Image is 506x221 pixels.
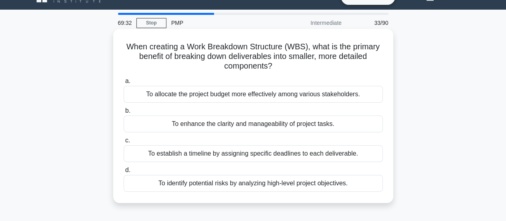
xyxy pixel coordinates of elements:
[136,18,166,28] a: Stop
[113,15,136,31] div: 69:32
[124,175,383,192] div: To identify potential risks by analyzing high-level project objectives.
[124,86,383,103] div: To allocate the project budget more effectively among various stakeholders.
[125,137,130,144] span: c.
[125,107,130,114] span: b.
[124,145,383,162] div: To establish a timeline by assigning specific deadlines to each deliverable.
[125,77,130,84] span: a.
[125,166,130,173] span: d.
[124,116,383,132] div: To enhance the clarity and manageability of project tasks.
[166,15,276,31] div: PMP
[123,42,384,71] h5: When creating a Work Breakdown Structure (WBS), what is the primary benefit of breaking down deli...
[276,15,346,31] div: Intermediate
[346,15,393,31] div: 33/90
